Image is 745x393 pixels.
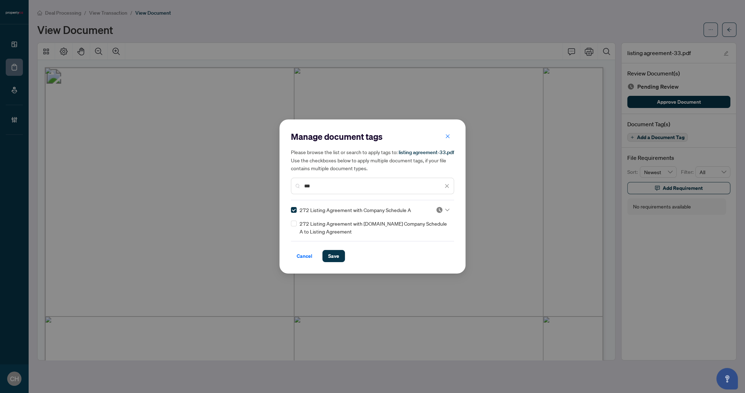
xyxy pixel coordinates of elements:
[444,183,449,188] span: close
[322,250,345,262] button: Save
[291,131,454,142] h2: Manage document tags
[297,250,312,262] span: Cancel
[445,134,450,139] span: close
[300,220,450,235] span: 272 Listing Agreement with [DOMAIN_NAME] Company Schedule A to Listing Agreement
[436,206,443,213] img: status
[436,206,449,213] span: Pending Review
[716,368,738,389] button: Open asap
[291,148,454,172] h5: Please browse the list or search to apply tags to: Use the checkboxes below to apply multiple doc...
[399,149,454,156] span: listing agreement-33.pdf
[328,250,339,262] span: Save
[291,250,318,262] button: Cancel
[300,206,411,214] span: 272 Listing Agreement with Company Schedule A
